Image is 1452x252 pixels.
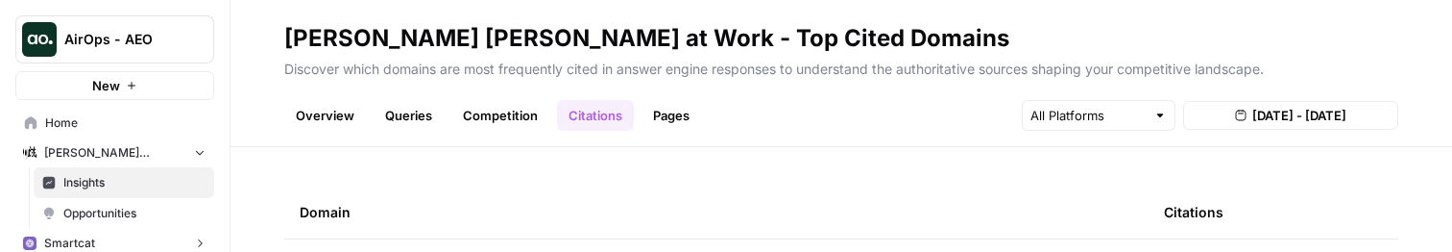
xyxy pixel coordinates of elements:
span: New [92,76,120,95]
span: Smartcat [44,235,95,252]
span: Opportunities [63,205,206,222]
a: Queries [374,100,444,131]
img: AirOps - AEO Logo [22,22,57,57]
button: Workspace: AirOps - AEO [15,15,214,63]
img: rkye1xl29jr3pw1t320t03wecljb [23,237,36,250]
a: Competition [451,100,549,131]
a: Home [15,108,214,139]
div: Domain [300,186,1133,239]
img: m87i3pytwzu9d7629hz0batfjj1p [23,146,36,160]
a: Overview [284,100,366,131]
button: [PERSON_NAME] [PERSON_NAME] at Work [15,139,214,167]
span: Insights [63,174,206,191]
a: Insights [34,167,214,198]
input: All Platforms [1030,106,1146,125]
a: Citations [557,100,634,131]
span: Home [45,114,206,132]
p: Discover which domains are most frequently cited in answer engine responses to understand the aut... [284,54,1398,79]
span: AirOps - AEO [64,30,181,49]
div: Citations [1164,186,1223,239]
div: [PERSON_NAME] [PERSON_NAME] at Work - Top Cited Domains [284,23,1009,54]
button: New [15,71,214,100]
a: Pages [641,100,701,131]
span: [DATE] - [DATE] [1252,106,1346,125]
a: Opportunities [34,198,214,229]
button: [DATE] - [DATE] [1183,101,1398,130]
span: [PERSON_NAME] [PERSON_NAME] at Work [44,144,185,162]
